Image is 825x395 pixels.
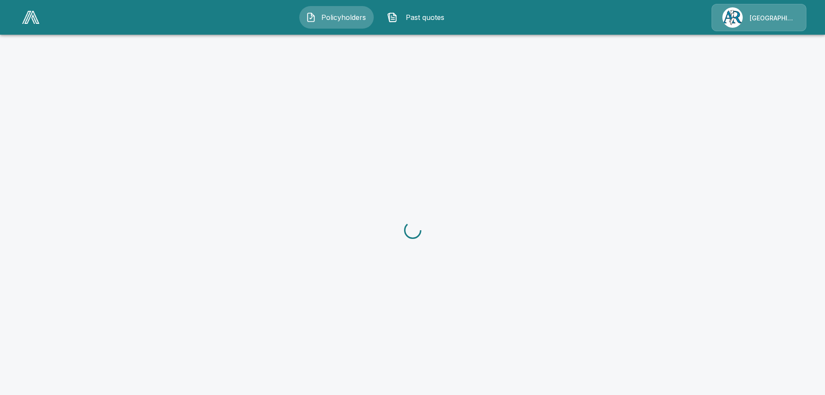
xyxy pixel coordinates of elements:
[401,12,449,23] span: Past quotes
[381,6,455,29] button: Past quotes IconPast quotes
[22,11,39,24] img: AA Logo
[320,12,367,23] span: Policyholders
[387,12,398,23] img: Past quotes Icon
[299,6,374,29] button: Policyholders IconPolicyholders
[306,12,316,23] img: Policyholders Icon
